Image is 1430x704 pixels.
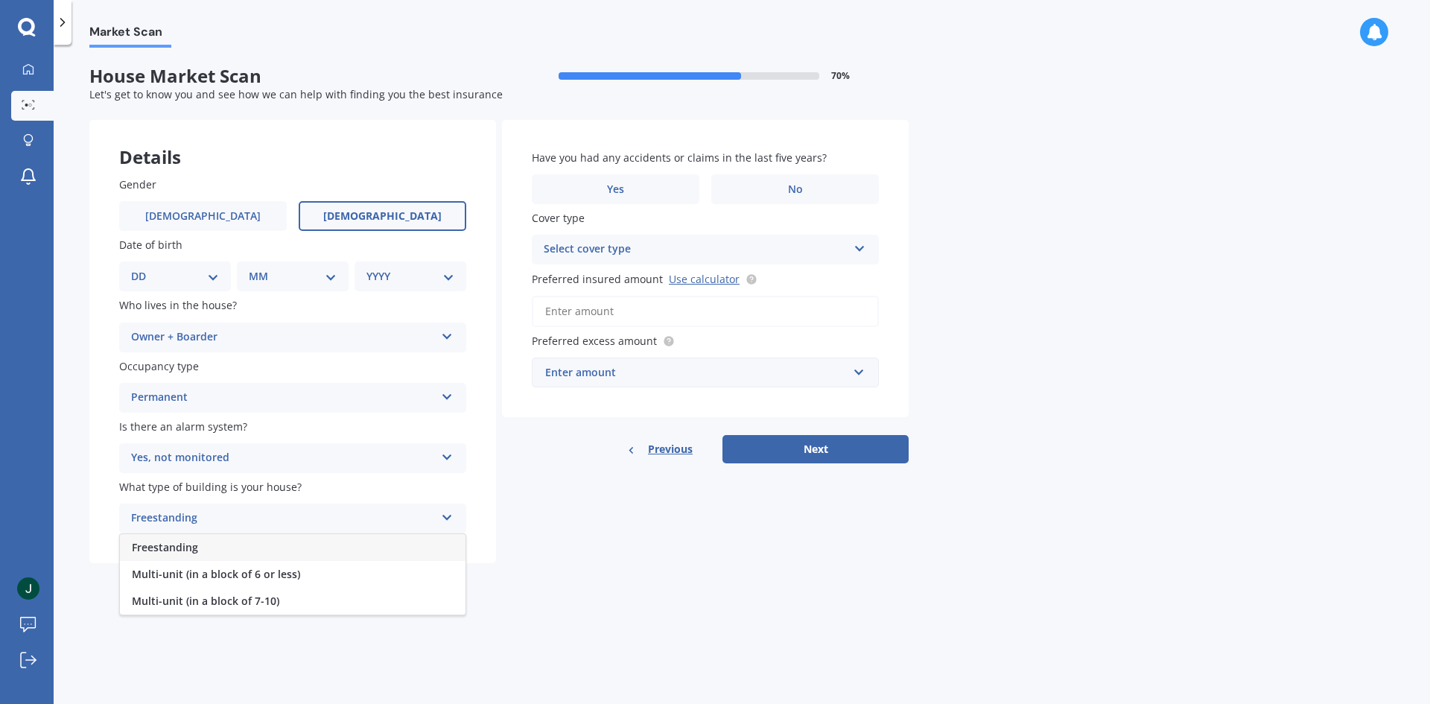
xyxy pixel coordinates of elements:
span: Previous [648,438,693,460]
span: [DEMOGRAPHIC_DATA] [145,210,261,223]
div: Details [89,120,496,165]
input: Enter amount [532,296,879,327]
span: Freestanding [132,540,198,554]
span: Is there an alarm system? [119,419,247,434]
div: Freestanding [131,510,435,527]
div: Yes, not monitored [131,449,435,467]
span: Let's get to know you and see how we can help with finding you the best insurance [89,87,503,101]
img: ACg8ocKZr4Wvvf0F51uJ9GX8A2U79jCnOFHWWJf5vUyIlANbfDdd6w=s96-c [17,577,39,600]
span: No [788,183,803,196]
button: Next [722,435,909,463]
span: Occupancy type [119,359,199,373]
span: 70 % [831,71,850,81]
span: Preferred insured amount [532,272,663,286]
span: Market Scan [89,25,171,45]
span: Multi-unit (in a block of 7-10) [132,594,279,608]
span: House Market Scan [89,66,499,87]
span: Date of birth [119,238,182,252]
span: Have you had any accidents or claims in the last five years? [532,150,827,165]
span: Who lives in the house? [119,299,237,313]
span: Preferred excess amount [532,334,657,348]
div: Enter amount [545,364,848,381]
span: Yes [607,183,624,196]
div: Permanent [131,389,435,407]
span: [DEMOGRAPHIC_DATA] [323,210,442,223]
a: Use calculator [669,272,740,286]
div: Owner + Boarder [131,329,435,346]
div: Select cover type [544,241,848,259]
span: What type of building is your house? [119,480,302,494]
span: Cover type [532,211,585,225]
span: Gender [119,177,156,191]
span: Multi-unit (in a block of 6 or less) [132,567,300,581]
